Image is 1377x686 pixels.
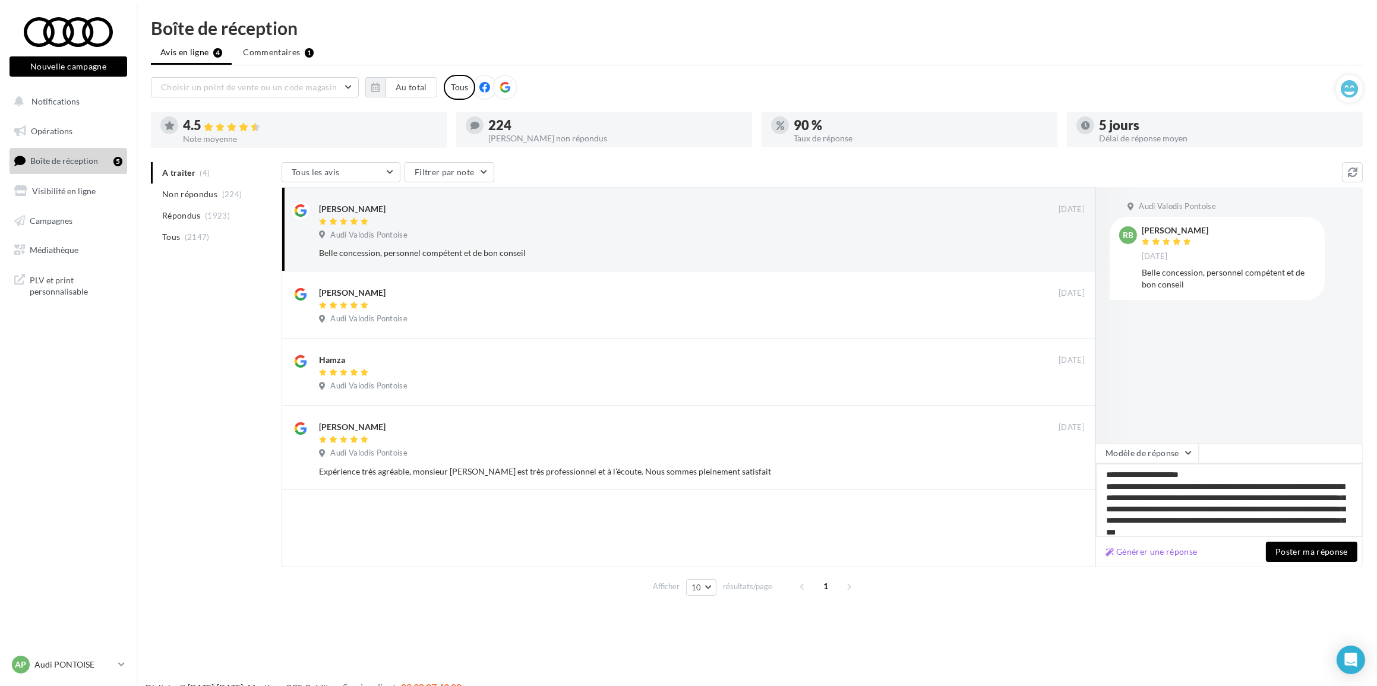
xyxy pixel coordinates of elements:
[1139,201,1216,212] span: Audi Valodis Pontoise
[30,272,122,298] span: PLV et print personnalisable
[365,77,437,97] button: Au total
[386,77,437,97] button: Au total
[319,466,1008,478] div: Expérience très agréable, monsieur [PERSON_NAME] est très professionnel et à l’écoute. Nous somme...
[405,162,494,182] button: Filtrer par note
[653,581,680,592] span: Afficher
[1099,119,1353,132] div: 5 jours
[816,577,835,596] span: 1
[7,148,130,173] a: Boîte de réception5
[1099,134,1353,143] div: Délai de réponse moyen
[243,46,300,58] span: Commentaires
[794,119,1048,132] div: 90 %
[10,653,127,676] a: AP Audi PONTOISE
[30,245,78,255] span: Médiathèque
[305,48,314,58] div: 1
[1142,251,1168,262] span: [DATE]
[686,579,716,596] button: 10
[319,354,345,366] div: Hamza
[10,56,127,77] button: Nouvelle campagne
[1095,443,1199,463] button: Modèle de réponse
[1059,288,1085,299] span: [DATE]
[282,162,400,182] button: Tous les avis
[319,287,386,299] div: [PERSON_NAME]
[7,89,125,114] button: Notifications
[330,381,408,391] span: Audi Valodis Pontoise
[330,314,408,324] span: Audi Valodis Pontoise
[113,157,122,166] div: 5
[162,188,217,200] span: Non répondus
[691,583,702,592] span: 10
[330,448,408,459] span: Audi Valodis Pontoise
[222,189,242,199] span: (224)
[7,179,130,204] a: Visibilité en ligne
[162,210,201,222] span: Répondus
[7,208,130,233] a: Campagnes
[488,119,743,132] div: 224
[1059,204,1085,215] span: [DATE]
[444,75,475,100] div: Tous
[319,203,386,215] div: [PERSON_NAME]
[319,421,386,433] div: [PERSON_NAME]
[7,119,130,144] a: Opérations
[1142,267,1315,290] div: Belle concession, personnel compétent et de bon conseil
[15,659,27,671] span: AP
[1337,646,1365,674] div: Open Intercom Messenger
[1142,226,1208,235] div: [PERSON_NAME]
[151,19,1363,37] div: Boîte de réception
[183,135,437,143] div: Note moyenne
[292,167,340,177] span: Tous les avis
[162,231,180,243] span: Tous
[794,134,1048,143] div: Taux de réponse
[1059,355,1085,366] span: [DATE]
[1123,229,1133,241] span: RB
[7,238,130,263] a: Médiathèque
[31,126,72,136] span: Opérations
[330,230,408,241] span: Audi Valodis Pontoise
[488,134,743,143] div: [PERSON_NAME] non répondus
[7,267,130,302] a: PLV et print personnalisable
[319,247,1008,259] div: Belle concession, personnel compétent et de bon conseil
[185,232,210,242] span: (2147)
[30,215,72,225] span: Campagnes
[723,581,772,592] span: résultats/page
[32,186,96,196] span: Visibilité en ligne
[1266,542,1357,562] button: Poster ma réponse
[183,119,437,132] div: 4.5
[151,77,359,97] button: Choisir un point de vente ou un code magasin
[30,156,98,166] span: Boîte de réception
[205,211,230,220] span: (1923)
[31,96,80,106] span: Notifications
[1101,545,1202,559] button: Générer une réponse
[1059,422,1085,433] span: [DATE]
[34,659,113,671] p: Audi PONTOISE
[161,82,337,92] span: Choisir un point de vente ou un code magasin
